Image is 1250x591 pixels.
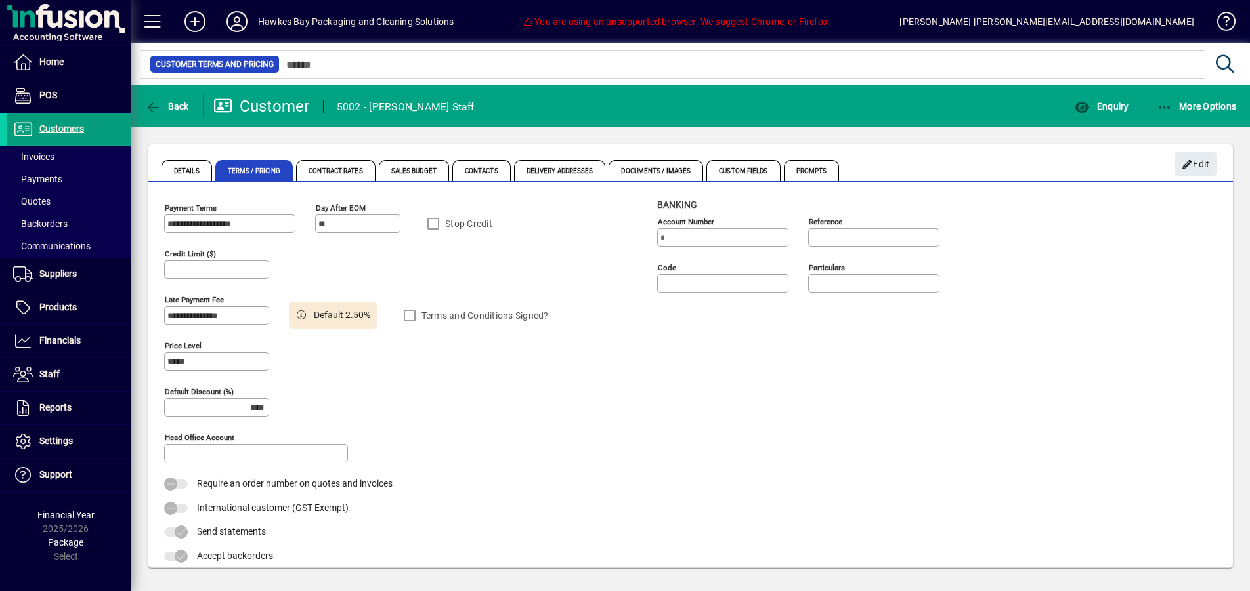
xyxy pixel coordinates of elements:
[1071,94,1132,118] button: Enquiry
[899,11,1194,32] div: [PERSON_NAME] [PERSON_NAME][EMAIL_ADDRESS][DOMAIN_NAME]
[7,392,131,424] a: Reports
[197,550,273,561] span: Accept backorders
[609,160,703,181] span: Documents / Images
[1074,101,1129,112] span: Enquiry
[216,10,258,33] button: Profile
[162,160,212,181] span: Details
[1175,152,1217,176] button: Edit
[39,402,72,413] span: Reports
[142,94,192,118] button: Back
[39,56,64,67] span: Home
[514,160,606,181] span: Delivery Addresses
[1182,153,1210,175] span: Edit
[165,249,216,258] mat-label: Credit Limit ($)
[165,341,202,350] mat-label: Price Level
[7,46,131,79] a: Home
[174,10,216,33] button: Add
[657,199,697,210] span: Banking
[379,160,449,181] span: Sales Budget
[706,160,780,181] span: Custom Fields
[316,203,366,213] mat-label: Day after EOM
[39,369,60,379] span: Staff
[131,94,204,118] app-page-header-button: Back
[7,291,131,324] a: Products
[784,160,840,181] span: Prompts
[39,302,77,312] span: Products
[145,101,189,112] span: Back
[7,325,131,357] a: Financials
[39,268,77,279] span: Suppliers
[39,123,84,134] span: Customers
[658,263,676,272] mat-label: Code
[7,79,131,112] a: POS
[1157,101,1237,112] span: More Options
[1153,94,1240,118] button: More Options
[37,510,95,520] span: Financial Year
[39,335,81,346] span: Financials
[7,425,131,458] a: Settings
[7,358,131,391] a: Staff
[809,217,842,226] mat-label: Reference
[197,526,266,537] span: Send statements
[213,96,310,117] div: Customer
[156,58,274,71] span: Customer Terms and Pricing
[197,502,349,513] span: International customer (GST Exempt)
[809,263,845,272] mat-label: Particulars
[7,258,131,291] a: Suppliers
[165,295,224,304] mat-label: Late Payment Fee
[13,241,91,251] span: Communications
[13,218,68,229] span: Backorders
[165,203,217,213] mat-label: Payment Terms
[39,90,57,100] span: POS
[296,160,375,181] span: Contract Rates
[7,459,131,491] a: Support
[165,433,234,442] mat-label: Head Office Account
[314,308,370,322] span: Default 2.50%
[39,469,72,479] span: Support
[48,537,83,548] span: Package
[337,96,475,117] div: 5002 - [PERSON_NAME] Staff
[7,213,131,235] a: Backorders
[13,174,62,184] span: Payments
[165,387,234,396] mat-label: Default Discount (%)
[523,16,830,27] span: You are using an unsupported browser. We suggest Chrome, or Firefox.
[7,146,131,168] a: Invoices
[258,11,454,32] div: Hawkes Bay Packaging and Cleaning Solutions
[7,190,131,213] a: Quotes
[197,478,393,489] span: Require an order number on quotes and invoices
[7,168,131,190] a: Payments
[658,217,714,226] mat-label: Account number
[215,160,293,181] span: Terms / Pricing
[7,235,131,257] a: Communications
[1207,3,1234,45] a: Knowledge Base
[13,152,54,162] span: Invoices
[452,160,511,181] span: Contacts
[13,196,51,207] span: Quotes
[39,436,73,446] span: Settings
